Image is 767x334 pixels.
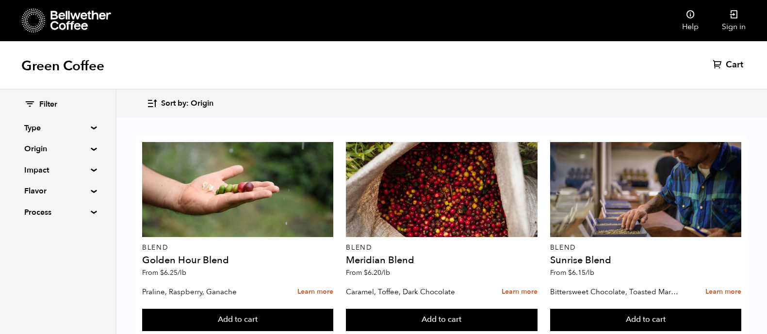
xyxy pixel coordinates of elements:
[550,244,741,251] p: Blend
[24,185,91,197] summary: Flavor
[346,268,390,277] span: From
[346,255,537,265] h4: Meridian Blend
[142,309,333,331] button: Add to cart
[142,285,272,299] p: Praline, Raspberry, Ganache
[161,98,213,109] span: Sort by: Origin
[160,268,186,277] bdi: 6.25
[24,207,91,218] summary: Process
[24,164,91,176] summary: Impact
[550,255,741,265] h4: Sunrise Blend
[346,309,537,331] button: Add to cart
[39,99,57,110] span: Filter
[713,59,746,71] a: Cart
[381,268,390,277] span: /lb
[586,268,594,277] span: /lb
[24,122,91,134] summary: Type
[346,244,537,251] p: Blend
[24,143,91,155] summary: Origin
[364,268,390,277] bdi: 6.20
[147,92,213,115] button: Sort by: Origin
[502,282,538,302] a: Learn more
[178,268,186,277] span: /lb
[726,59,743,71] span: Cart
[21,57,104,75] h1: Green Coffee
[346,285,476,299] p: Caramel, Toffee, Dark Chocolate
[550,309,741,331] button: Add to cart
[160,268,164,277] span: $
[297,282,333,302] a: Learn more
[142,255,333,265] h4: Golden Hour Blend
[568,268,572,277] span: $
[142,244,333,251] p: Blend
[364,268,368,277] span: $
[568,268,594,277] bdi: 6.15
[550,268,594,277] span: From
[142,268,186,277] span: From
[550,285,680,299] p: Bittersweet Chocolate, Toasted Marshmallow, Candied Orange, Praline
[705,282,741,302] a: Learn more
